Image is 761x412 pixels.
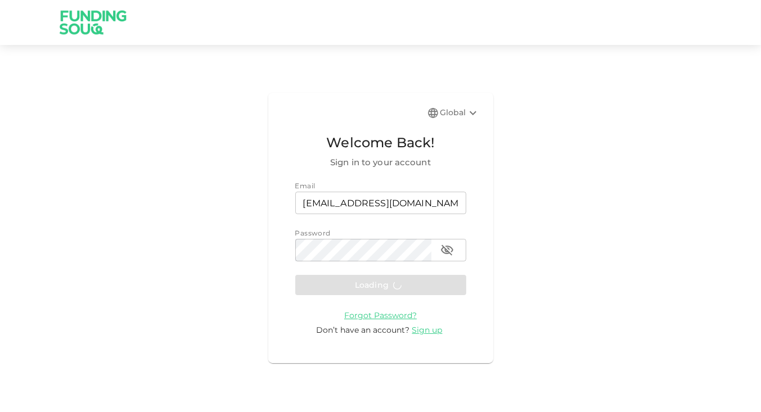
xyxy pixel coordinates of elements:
[295,229,331,237] span: Password
[295,239,431,261] input: password
[295,156,466,169] span: Sign in to your account
[412,325,443,335] span: Sign up
[295,192,466,214] input: email
[295,132,466,153] span: Welcome Back!
[295,182,316,190] span: Email
[440,106,480,120] div: Global
[344,310,417,320] a: Forgot Password?
[317,325,410,335] span: Don’t have an account?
